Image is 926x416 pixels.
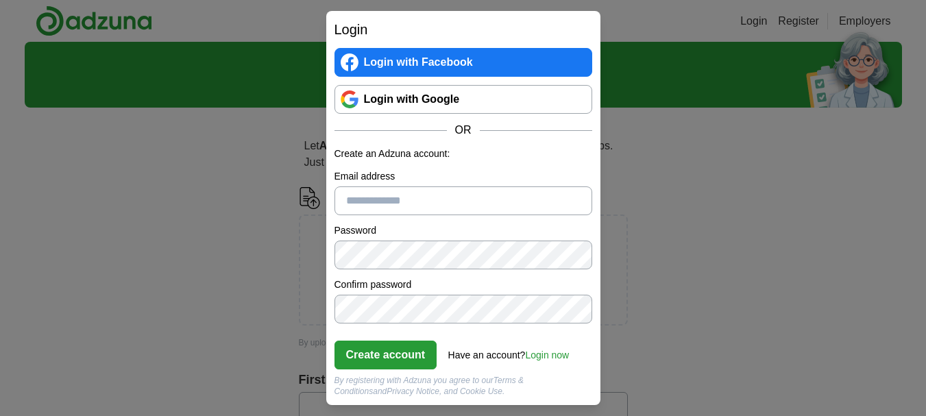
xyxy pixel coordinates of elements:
[334,278,592,292] label: Confirm password
[448,340,570,363] div: Have an account?
[334,341,437,369] button: Create account
[334,375,592,397] div: By registering with Adzuna you agree to our and , and Cookie Use.
[334,48,592,77] a: Login with Facebook
[387,387,439,396] a: Privacy Notice
[334,147,592,161] p: Create an Adzuna account:
[334,169,592,184] label: Email address
[334,19,592,40] h2: Login
[447,122,480,138] span: OR
[334,223,592,238] label: Password
[525,350,569,360] a: Login now
[334,85,592,114] a: Login with Google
